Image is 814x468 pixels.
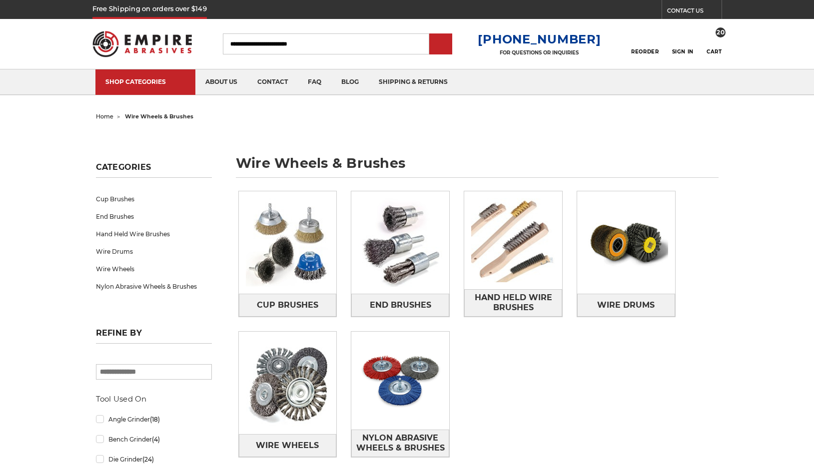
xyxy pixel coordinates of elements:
span: Reorder [631,48,659,55]
img: Wire Wheels [239,332,337,434]
a: shipping & returns [369,69,458,95]
a: Cup Brushes [96,190,212,208]
a: Bench Grinder(4) [96,431,212,448]
span: (18) [150,416,160,423]
span: (24) [142,456,154,463]
a: Wire Drums [96,243,212,260]
a: home [96,113,113,120]
span: Sign In [672,48,694,55]
span: Cart [707,48,722,55]
a: Wire Wheels [96,260,212,278]
span: Cup Brushes [257,297,318,314]
span: 20 [716,27,726,37]
span: wire wheels & brushes [125,113,193,120]
span: Nylon Abrasive Wheels & Brushes [352,430,449,457]
a: blog [331,69,369,95]
img: Cup Brushes [239,191,337,294]
a: Cup Brushes [239,294,337,316]
a: Nylon Abrasive Wheels & Brushes [96,278,212,295]
span: (4) [152,436,160,443]
a: Wire Drums [577,294,675,316]
img: Empire Abrasives [92,24,192,63]
span: Hand Held Wire Brushes [465,289,562,316]
span: Wire Drums [597,297,655,314]
a: Hand Held Wire Brushes [96,225,212,243]
a: CONTACT US [667,5,722,19]
a: faq [298,69,331,95]
a: Nylon Abrasive Wheels & Brushes [351,430,449,457]
a: Wire Wheels [239,434,337,457]
span: Wire Wheels [256,437,319,454]
img: Hand Held Wire Brushes [464,191,562,289]
a: Hand Held Wire Brushes [464,289,562,317]
a: Angle Grinder(18) [96,411,212,428]
a: contact [247,69,298,95]
a: Reorder [631,33,659,54]
a: End Brushes [96,208,212,225]
h5: Tool Used On [96,393,212,405]
img: Nylon Abrasive Wheels & Brushes [351,332,449,430]
a: [PHONE_NUMBER] [478,32,601,46]
h5: Refine by [96,328,212,344]
div: SHOP CATEGORIES [105,78,185,85]
a: End Brushes [351,294,449,316]
span: End Brushes [370,297,431,314]
a: Die Grinder(24) [96,451,212,468]
img: End Brushes [351,191,449,294]
h5: Categories [96,162,212,178]
a: about us [195,69,247,95]
p: FOR QUESTIONS OR INQUIRIES [478,49,601,56]
h1: wire wheels & brushes [236,156,719,178]
a: 20 Cart [707,33,722,55]
img: Wire Drums [577,191,675,294]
